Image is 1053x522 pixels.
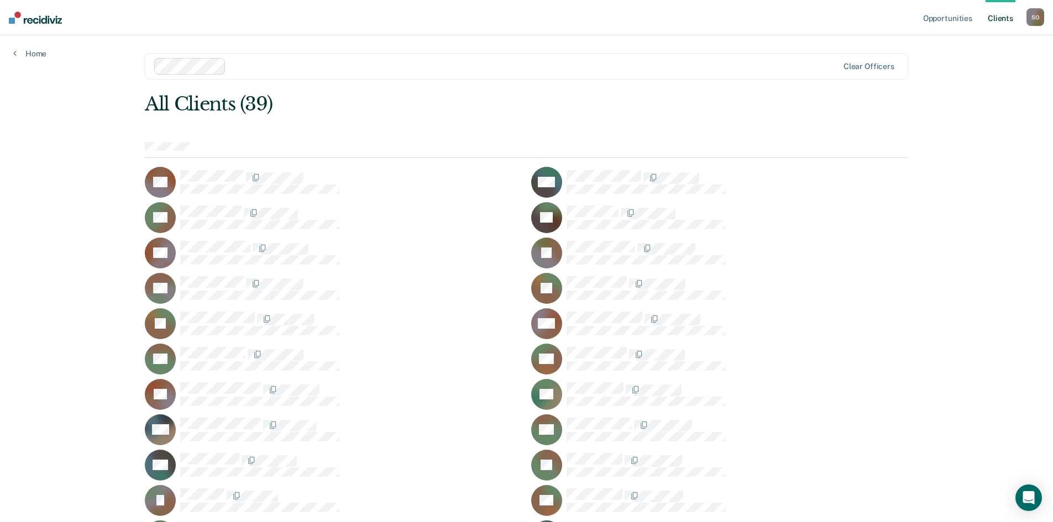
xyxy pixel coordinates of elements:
div: S O [1026,8,1044,26]
div: All Clients (39) [145,93,756,115]
a: Home [13,49,46,59]
div: Clear officers [844,62,894,71]
button: SO [1026,8,1044,26]
div: Open Intercom Messenger [1015,484,1042,511]
img: Recidiviz [9,12,62,24]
